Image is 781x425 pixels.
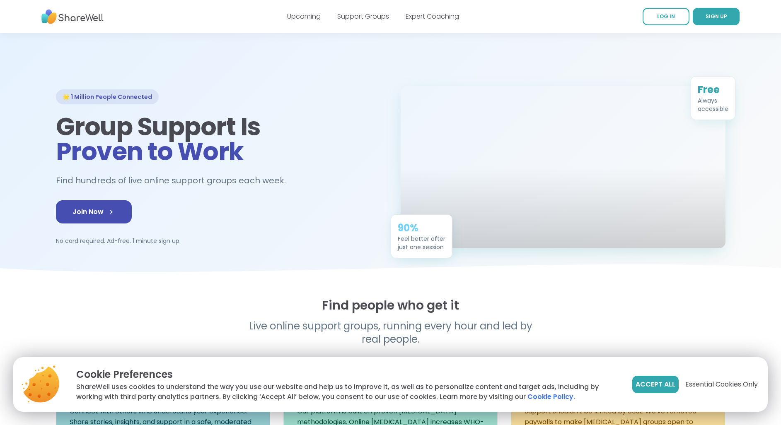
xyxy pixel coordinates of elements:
[706,13,727,20] span: SIGN UP
[685,379,758,389] span: Essential Cookies Only
[398,235,445,251] div: Feel better after just one session
[643,8,689,25] a: LOG IN
[41,5,104,28] img: ShareWell Nav Logo
[76,367,619,382] p: Cookie Preferences
[632,376,679,393] button: Accept All
[337,12,389,21] a: Support Groups
[698,96,728,113] div: Always accessible
[76,382,619,402] p: ShareWell uses cookies to understand the way you use our website and help us to improve it, as we...
[657,13,675,20] span: LOG IN
[693,8,740,25] a: SIGN UP
[636,379,675,389] span: Accept All
[56,298,725,313] h2: Find people who get it
[56,237,381,245] p: No card required. Ad-free. 1 minute sign up.
[232,319,550,346] p: Live online support groups, running every hour and led by real people.
[56,174,295,187] h2: Find hundreds of live online support groups each week.
[56,134,244,169] span: Proven to Work
[73,207,115,217] span: Join Now
[406,12,459,21] a: Expert Coaching
[527,392,575,402] a: Cookie Policy.
[287,12,321,21] a: Upcoming
[698,83,728,96] div: Free
[398,221,445,235] div: 90%
[56,89,159,104] div: 🌟 1 Million People Connected
[56,114,381,164] h1: Group Support Is
[56,200,132,223] a: Join Now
